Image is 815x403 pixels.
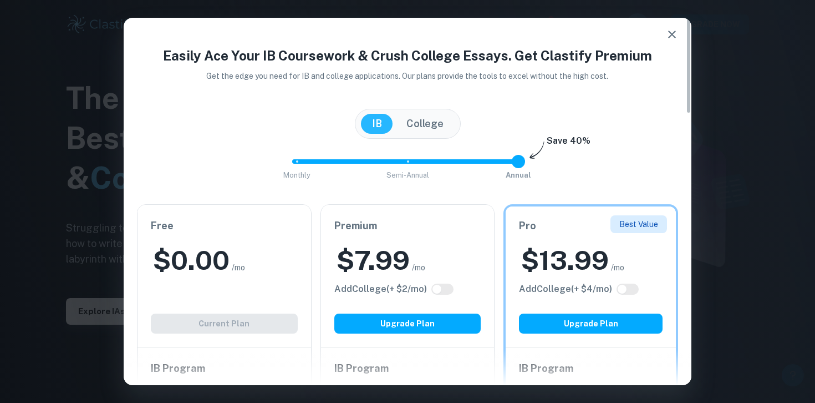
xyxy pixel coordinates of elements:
span: Semi-Annual [386,171,429,179]
button: College [395,114,455,134]
h2: $ 7.99 [337,243,410,278]
h6: Click to see all the additional College features. [519,283,612,296]
h6: Click to see all the additional College features. [334,283,427,296]
p: Best Value [619,218,658,230]
h6: Save 40% [547,134,590,153]
h6: Pro [519,218,663,234]
span: /mo [611,261,624,274]
h4: Easily Ace Your IB Coursework & Crush College Essays. Get Clastify Premium [137,46,678,66]
span: Monthly [283,171,310,179]
h6: Premium [334,218,481,234]
button: Upgrade Plan [334,314,481,334]
h2: $ 13.99 [521,243,609,278]
img: subscription-arrow.svg [529,141,544,160]
span: Annual [506,171,531,179]
button: IB [361,114,393,134]
span: /mo [232,261,245,274]
button: Upgrade Plan [519,314,663,334]
h6: Free [151,218,298,234]
span: /mo [412,261,425,274]
p: Get the edge you need for IB and college applications. Our plans provide the tools to excel witho... [191,70,624,82]
h2: $ 0.00 [153,243,230,278]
